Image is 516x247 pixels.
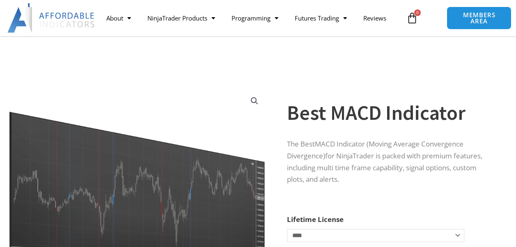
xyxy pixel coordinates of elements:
span: for NinjaTrader is packed with premium features, including multi time frame capability, signal op... [287,151,482,184]
span: MACD Indicator (Moving Average Convergence Divergence) [287,139,463,160]
h1: Best MACD Indicator [287,98,495,127]
span: The Best [287,139,315,149]
label: Lifetime License [287,215,344,224]
a: MEMBERS AREA [447,7,511,30]
a: View full-screen image gallery [247,94,262,108]
nav: Menu [98,9,403,27]
a: Reviews [355,9,394,27]
a: NinjaTrader Products [139,9,223,27]
span: 0 [414,9,421,16]
a: Programming [223,9,287,27]
span: MEMBERS AREA [455,12,503,24]
a: About [98,9,139,27]
a: Futures Trading [287,9,355,27]
img: LogoAI | Affordable Indicators – NinjaTrader [7,3,96,33]
a: 0 [394,6,430,30]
